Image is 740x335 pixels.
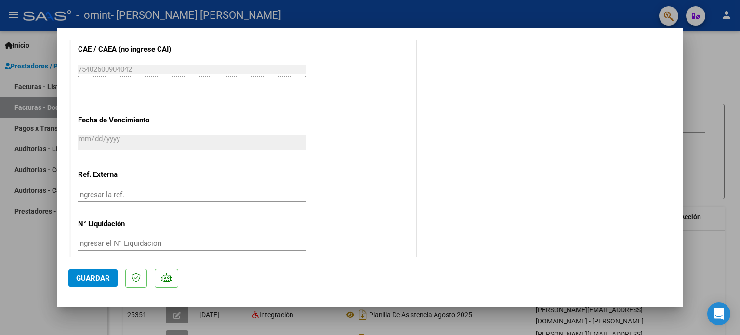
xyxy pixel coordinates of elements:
p: Ref. Externa [78,169,177,180]
p: CAE / CAEA (no ingrese CAI) [78,44,177,55]
p: N° Liquidación [78,218,177,229]
button: Guardar [68,269,118,287]
div: Open Intercom Messenger [707,302,730,325]
p: Fecha de Vencimiento [78,115,177,126]
span: Guardar [76,274,110,282]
